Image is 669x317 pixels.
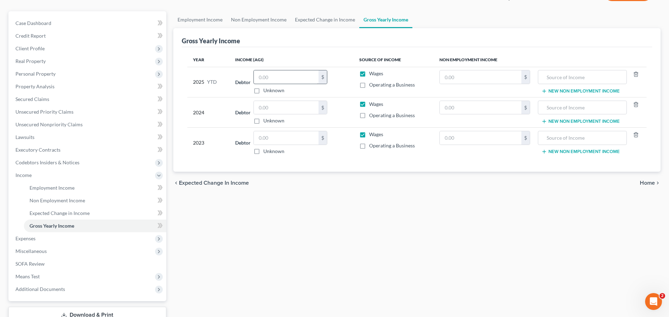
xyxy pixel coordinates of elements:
th: Non Employment Income [434,53,647,67]
span: Wages [369,70,383,76]
div: 2024 [193,101,224,125]
span: Unsecured Priority Claims [15,109,73,115]
span: Real Property [15,58,46,64]
span: Operating a Business [369,82,415,88]
span: Property Analysis [15,83,54,89]
a: Expected Change in Income [291,11,359,28]
a: Property Analysis [10,80,166,93]
span: Personal Property [15,71,56,77]
div: $ [319,101,327,114]
span: Codebtors Insiders & Notices [15,159,79,165]
span: YTD [207,78,217,85]
span: Unsecured Nonpriority Claims [15,121,83,127]
a: Credit Report [10,30,166,42]
a: Non Employment Income [24,194,166,207]
div: $ [521,101,530,114]
span: Operating a Business [369,142,415,148]
button: New Non Employment Income [541,149,620,154]
span: 2 [660,293,665,299]
div: Gross Yearly Income [182,37,240,45]
input: 0.00 [440,70,522,84]
th: Year [187,53,230,67]
label: Unknown [263,87,284,94]
label: Unknown [263,117,284,124]
button: chevron_left Expected Change in Income [173,180,249,186]
input: 0.00 [440,101,522,114]
button: New Non Employment Income [541,119,620,124]
span: Expected Change in Income [30,210,90,216]
span: Expected Change in Income [179,180,249,186]
a: Gross Yearly Income [24,220,166,232]
label: Debtor [235,139,251,146]
a: Secured Claims [10,93,166,106]
input: 0.00 [254,101,319,114]
th: Source of Income [354,53,434,67]
i: chevron_left [173,180,179,186]
button: New Non Employment Income [541,88,620,94]
span: Gross Yearly Income [30,223,74,229]
span: Expenses [15,235,36,241]
a: Unsecured Priority Claims [10,106,166,118]
div: $ [319,131,327,145]
div: $ [521,70,530,84]
span: Credit Report [15,33,46,39]
span: Home [640,180,655,186]
input: Source of Income [542,101,623,114]
input: 0.00 [254,70,319,84]
span: Income [15,172,32,178]
a: Lawsuits [10,131,166,144]
div: $ [319,70,327,84]
span: SOFA Review [15,261,45,267]
span: Case Dashboard [15,20,51,26]
a: Expected Change in Income [24,207,166,220]
span: Employment Income [30,185,75,191]
button: Home chevron_right [640,180,661,186]
span: Wages [369,131,383,137]
a: Gross Yearly Income [359,11,412,28]
input: 0.00 [254,131,319,145]
span: Client Profile [15,45,45,51]
div: 2023 [193,131,224,155]
a: Non Employment Income [227,11,291,28]
input: 0.00 [440,131,522,145]
label: Debtor [235,109,251,116]
i: chevron_right [655,180,661,186]
span: Lawsuits [15,134,34,140]
label: Unknown [263,148,284,155]
th: Income (AGI) [230,53,354,67]
a: Employment Income [173,11,227,28]
span: Operating a Business [369,112,415,118]
div: $ [521,131,530,145]
iframe: Intercom live chat [645,293,662,310]
label: Debtor [235,78,251,86]
a: Employment Income [24,182,166,194]
span: Secured Claims [15,96,49,102]
a: SOFA Review [10,258,166,270]
a: Executory Contracts [10,144,166,156]
input: Source of Income [542,131,623,145]
input: Source of Income [542,70,623,84]
span: Additional Documents [15,286,65,292]
span: Miscellaneous [15,248,47,254]
span: Means Test [15,273,40,279]
span: Executory Contracts [15,147,60,153]
span: Non Employment Income [30,197,85,203]
div: 2025 [193,70,224,94]
a: Unsecured Nonpriority Claims [10,118,166,131]
a: Case Dashboard [10,17,166,30]
span: Wages [369,101,383,107]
